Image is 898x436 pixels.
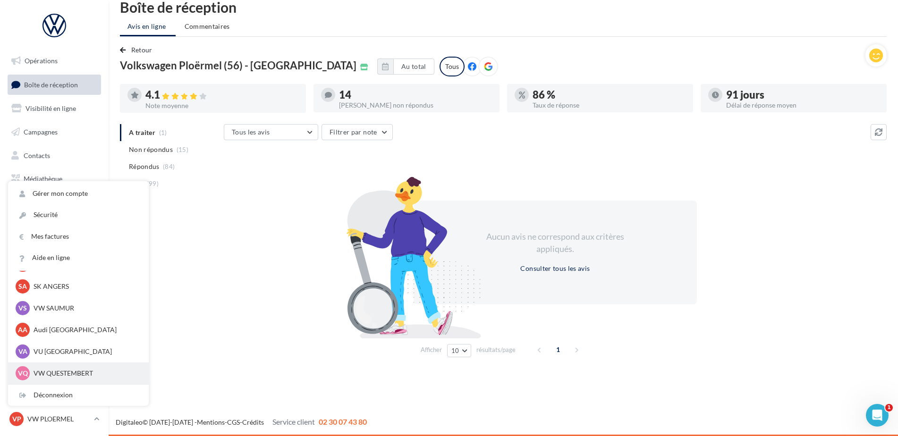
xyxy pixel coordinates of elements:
[18,369,28,378] span: VQ
[451,347,459,354] span: 10
[6,193,103,212] a: Calendrier
[18,282,27,291] span: SA
[322,124,393,140] button: Filtrer par note
[34,325,137,335] p: Audi [GEOGRAPHIC_DATA]
[6,216,103,244] a: PLV et print personnalisable
[224,124,318,140] button: Tous les avis
[18,325,27,335] span: AA
[6,146,103,166] a: Contacts
[120,44,156,56] button: Retour
[8,204,149,226] a: Sécurité
[145,102,298,109] div: Note moyenne
[185,22,230,31] span: Commentaires
[866,404,889,427] iframe: Intercom live chat
[129,162,160,171] span: Répondus
[147,180,159,187] span: (99)
[116,418,143,426] a: Digitaleo
[6,122,103,142] a: Campagnes
[129,179,143,188] span: Tous
[726,102,879,109] div: Délai de réponse moyen
[6,51,103,71] a: Opérations
[197,418,225,426] a: Mentions
[339,90,492,100] div: 14
[377,59,434,75] button: Au total
[24,128,58,136] span: Campagnes
[12,414,21,424] span: VP
[24,80,78,88] span: Boîte de réception
[339,102,492,109] div: [PERSON_NAME] non répondus
[131,46,152,54] span: Retour
[533,102,686,109] div: Taux de réponse
[447,344,471,357] button: 10
[885,404,893,411] span: 1
[232,128,270,136] span: Tous les avis
[129,145,173,154] span: Non répondus
[34,282,137,291] p: SK ANGERS
[34,347,137,356] p: VU [GEOGRAPHIC_DATA]
[319,417,367,426] span: 02 30 07 43 80
[8,385,149,406] div: Déconnexion
[476,345,516,354] span: résultats/page
[24,175,62,183] span: Médiathèque
[8,226,149,247] a: Mes factures
[242,418,264,426] a: Crédits
[227,418,240,426] a: CGS
[517,263,593,274] button: Consulter tous les avis
[25,104,76,112] span: Visibilité en ligne
[34,303,137,313] p: VW SAUMUR
[18,347,27,356] span: VA
[272,417,315,426] span: Service client
[421,345,442,354] span: Afficher
[440,57,465,76] div: Tous
[120,60,356,71] span: Volkswagen Ploërmel (56) - [GEOGRAPHIC_DATA]
[177,146,188,153] span: (15)
[6,99,103,118] a: Visibilité en ligne
[18,303,27,313] span: VS
[8,183,149,204] a: Gérer mon compte
[6,169,103,189] a: Médiathèque
[393,59,434,75] button: Au total
[163,163,175,170] span: (84)
[474,231,636,255] div: Aucun avis ne correspond aux critères appliqués.
[116,418,367,426] span: © [DATE]-[DATE] - - -
[27,414,90,424] p: VW PLOERMEL
[8,247,149,268] a: Aide en ligne
[6,247,103,275] a: Campagnes DataOnDemand
[551,342,566,357] span: 1
[24,151,50,159] span: Contacts
[533,90,686,100] div: 86 %
[145,90,298,101] div: 4.1
[726,90,879,100] div: 91 jours
[8,410,101,428] a: VP VW PLOERMEL
[34,369,137,378] p: VW QUESTEMBERT
[25,57,58,65] span: Opérations
[6,75,103,95] a: Boîte de réception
